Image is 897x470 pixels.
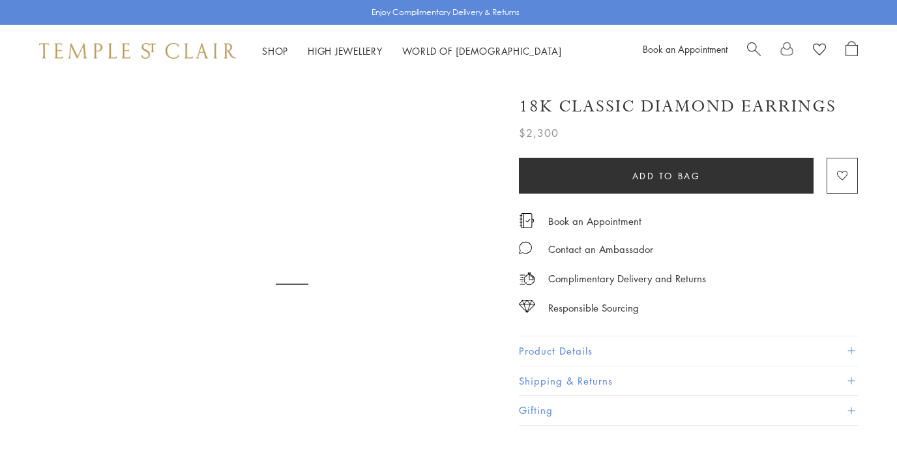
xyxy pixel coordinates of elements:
a: View Wishlist [813,41,826,61]
img: icon_appointment.svg [519,213,535,228]
div: Responsible Sourcing [548,300,639,316]
p: Complimentary Delivery and Returns [548,271,706,287]
a: Search [747,41,761,61]
span: $2,300 [519,125,559,141]
span: Add to bag [632,169,701,183]
a: High JewelleryHigh Jewellery [308,44,383,57]
h1: 18K Classic Diamond Earrings [519,95,836,118]
a: World of [DEMOGRAPHIC_DATA]World of [DEMOGRAPHIC_DATA] [402,44,562,57]
button: Add to bag [519,158,814,194]
nav: Main navigation [262,43,562,59]
div: Contact an Ambassador [548,241,653,257]
p: Enjoy Complimentary Delivery & Returns [372,6,520,19]
img: icon_sourcing.svg [519,300,535,313]
a: ShopShop [262,44,288,57]
a: Book an Appointment [548,214,641,228]
button: Gifting [519,396,858,425]
a: Book an Appointment [643,42,728,55]
img: MessageIcon-01_2.svg [519,241,532,254]
a: Open Shopping Bag [846,41,858,61]
button: Product Details [519,336,858,366]
img: icon_delivery.svg [519,271,535,287]
img: Temple St. Clair [39,43,236,59]
button: Shipping & Returns [519,366,858,396]
iframe: Gorgias live chat messenger [832,409,884,457]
